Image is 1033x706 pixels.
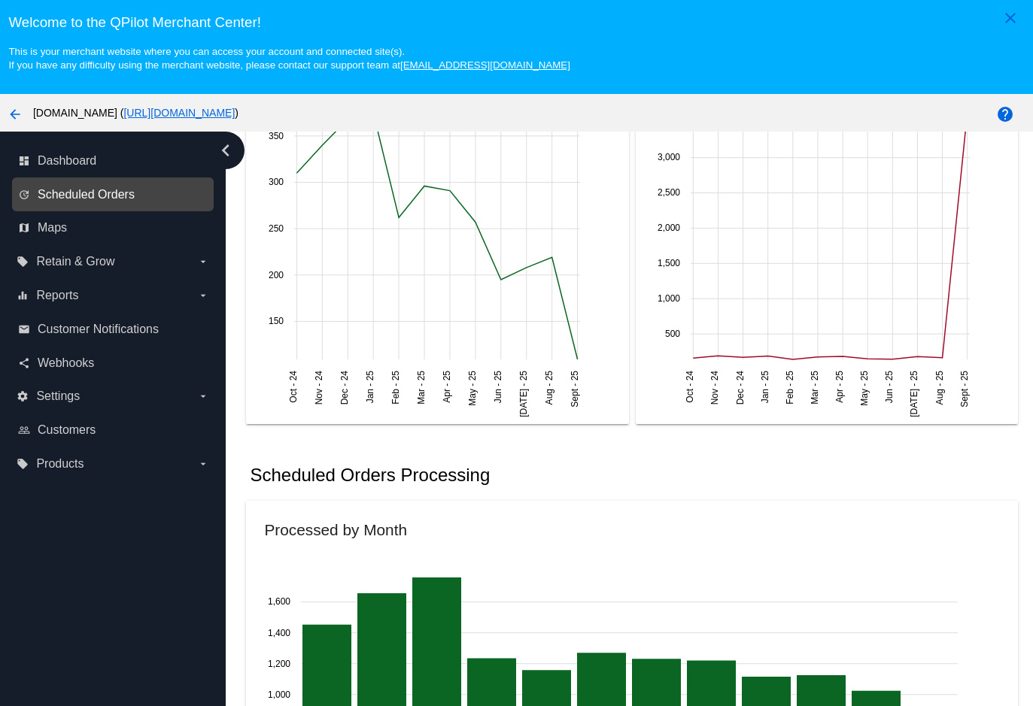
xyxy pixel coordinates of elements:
[657,258,679,268] text: 1,500
[657,293,679,304] text: 1,000
[36,255,114,268] span: Retain & Grow
[38,154,96,168] span: Dashboard
[197,458,209,470] i: arrow_drop_down
[18,351,209,375] a: share Webhooks
[6,105,24,123] mat-icon: arrow_back
[18,317,209,341] a: email Customer Notifications
[685,371,695,403] text: Oct - 24
[17,256,29,268] i: local_offer
[809,371,819,405] text: Mar - 25
[18,155,30,167] i: dashboard
[38,423,96,437] span: Customers
[18,216,209,240] a: map Maps
[8,46,570,71] small: This is your merchant website where you can access your account and connected site(s). If you hav...
[36,457,84,471] span: Products
[391,371,402,405] text: Feb - 25
[214,138,238,162] i: chevron_left
[734,371,745,405] text: Dec - 24
[269,223,284,234] text: 250
[934,371,944,405] text: Aug - 25
[518,371,529,417] text: [DATE] - 25
[250,465,490,486] h2: Scheduled Orders Processing
[340,371,351,405] text: Dec - 24
[759,371,770,404] text: Jan - 25
[442,371,452,403] text: Apr - 25
[38,221,67,235] span: Maps
[197,256,209,268] i: arrow_drop_down
[17,289,29,301] i: equalizer
[657,223,679,233] text: 2,000
[996,105,1014,123] mat-icon: help
[834,371,845,403] text: Apr - 25
[17,390,29,402] i: settings
[38,323,159,336] span: Customer Notifications
[268,689,290,699] text: 1,000
[18,222,30,234] i: map
[18,418,209,442] a: people_outline Customers
[268,658,290,668] text: 1,200
[784,371,794,405] text: Feb - 25
[909,371,919,417] text: [DATE] - 25
[884,371,895,404] text: Jun - 25
[18,183,209,207] a: update Scheduled Orders
[17,458,29,470] i: local_offer
[38,188,135,201] span: Scheduled Orders
[18,189,30,201] i: update
[314,371,325,405] text: Nov - 24
[38,356,94,370] span: Webhooks
[400,59,570,71] a: [EMAIL_ADDRESS][DOMAIN_NAME]
[268,596,290,607] text: 1,600
[366,371,376,404] text: Jan - 25
[18,323,30,335] i: email
[544,371,554,405] text: Aug - 25
[859,371,870,406] text: May - 25
[664,329,679,339] text: 500
[36,289,78,302] span: Reports
[18,357,30,369] i: share
[269,131,284,141] text: 350
[467,371,478,406] text: May - 25
[570,371,580,408] text: Sept - 25
[123,107,235,119] a: [URL][DOMAIN_NAME]
[657,152,679,162] text: 3,000
[289,371,299,403] text: Oct - 24
[959,371,969,408] text: Sept - 25
[33,107,239,119] span: [DOMAIN_NAME] ( )
[197,390,209,402] i: arrow_drop_down
[8,14,1024,31] h3: Welcome to the QPilot Merchant Center!
[1001,9,1019,27] mat-icon: close
[269,177,284,187] text: 300
[18,149,209,173] a: dashboard Dashboard
[709,371,720,405] text: Nov - 24
[268,627,290,638] text: 1,400
[197,289,209,301] i: arrow_drop_down
[36,389,80,403] span: Settings
[264,521,407,538] h2: Processed by Month
[18,424,30,436] i: people_outline
[269,316,284,326] text: 150
[416,371,427,405] text: Mar - 25
[657,187,679,198] text: 2,500
[493,371,503,404] text: Jun - 25
[269,270,284,280] text: 200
